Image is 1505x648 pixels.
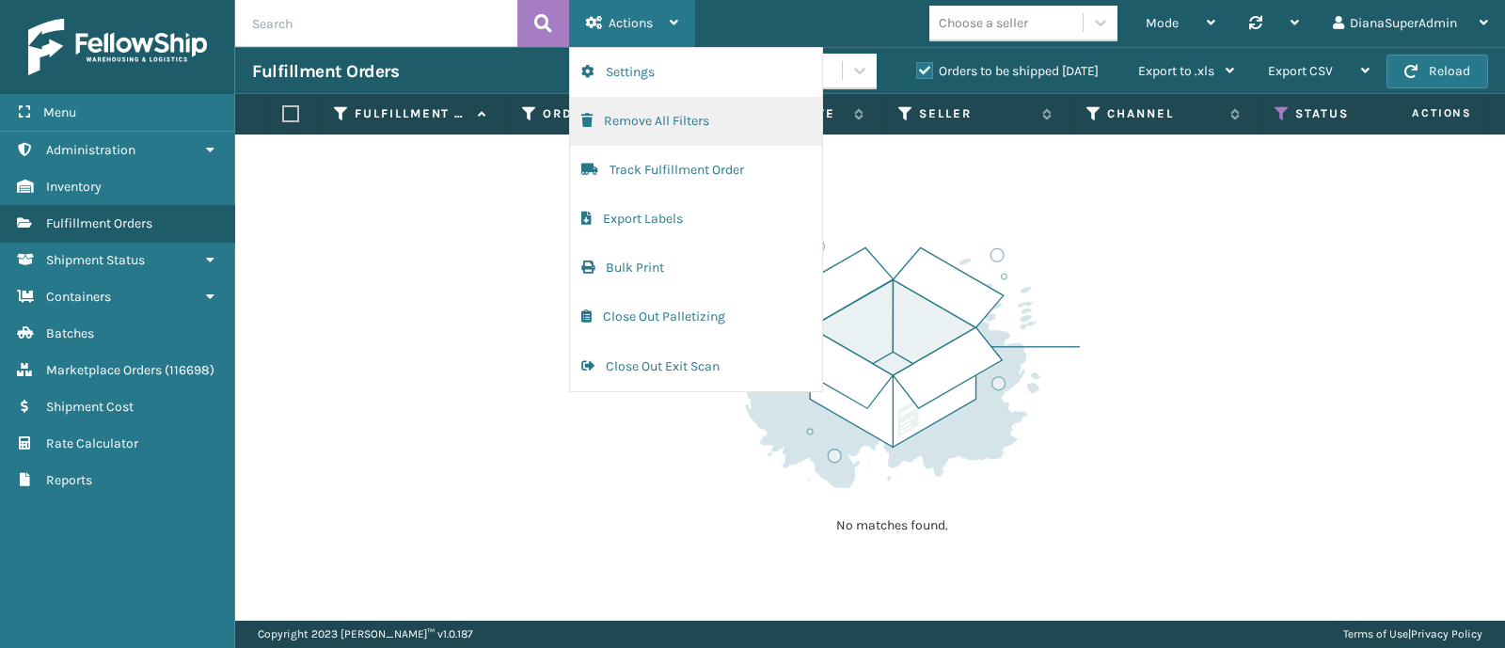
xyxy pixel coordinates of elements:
label: Channel [1107,105,1221,122]
span: Inventory [46,179,102,195]
button: Track Fulfillment Order [570,146,822,195]
span: Containers [46,289,111,305]
span: Rate Calculator [46,435,138,451]
h3: Fulfillment Orders [252,60,399,83]
span: Administration [46,142,135,158]
button: Bulk Print [570,244,822,292]
span: Actions [609,15,653,31]
label: Orders to be shipped [DATE] [916,63,1099,79]
span: Shipment Cost [46,399,134,415]
button: Close Out Palletizing [570,292,822,341]
p: Copyright 2023 [PERSON_NAME]™ v 1.0.187 [258,620,473,648]
label: Fulfillment Order Id [355,105,468,122]
span: Menu [43,104,76,120]
span: Reports [46,472,92,488]
button: Settings [570,48,822,97]
button: Reload [1386,55,1488,88]
button: Remove All Filters [570,97,822,146]
div: | [1343,620,1482,648]
button: Export Labels [570,195,822,244]
span: Mode [1146,15,1179,31]
div: Choose a seller [939,13,1028,33]
span: Actions [1353,98,1483,129]
label: Status [1295,105,1409,122]
span: Marketplace Orders [46,362,162,378]
span: Batches [46,325,94,341]
img: logo [28,19,207,75]
span: Shipment Status [46,252,145,268]
a: Terms of Use [1343,627,1408,640]
a: Privacy Policy [1411,627,1482,640]
label: Order Number [543,105,657,122]
span: Export CSV [1268,63,1333,79]
label: Seller [919,105,1033,122]
span: ( 116698 ) [165,362,214,378]
button: Close Out Exit Scan [570,342,822,391]
span: Fulfillment Orders [46,215,152,231]
span: Export to .xls [1138,63,1214,79]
